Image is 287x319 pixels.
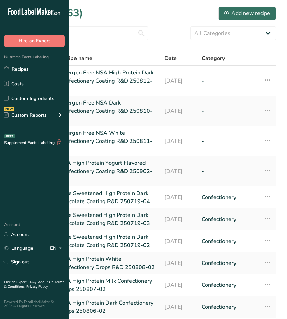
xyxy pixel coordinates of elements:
a: [DATE] [164,233,193,249]
a: - [202,69,255,93]
a: [DATE] [164,129,193,154]
a: FAQ . [30,280,38,284]
input: Search for recipe [11,26,148,40]
a: Confectionery [202,277,255,293]
span: Category [202,54,225,62]
a: NSA High Protein Milk Confectionery Drops 250807-02 [59,277,156,293]
a: Privacy Policy [26,284,48,289]
a: Confectionery [202,233,255,249]
a: Date Sweetened High Protein Dark Chocolate Coating R&D 250719-02 [59,233,156,249]
a: [DATE] [164,299,193,315]
a: [DATE] [164,277,193,293]
div: Add new recipe [224,9,270,17]
a: NSA High Protein Yogurt Flavored Confectionery Coating R&D 250902-01 [59,159,156,184]
div: NEW [4,107,14,111]
a: [DATE] [164,99,193,123]
a: [DATE] [164,211,193,228]
div: Powered By FoodLabelMaker © 2025 All Rights Reserved [4,300,65,308]
a: Date Sweetened High Protein Dark Chocolate Coating R&D 250719-03 [59,211,156,228]
a: [DATE] [164,189,193,206]
a: NSA High Protein White Confectionery Drops R&D 250808-02 [59,255,156,271]
a: - [202,129,255,154]
a: Hire an Expert . [4,280,28,284]
a: Confectionery [202,189,255,206]
a: Allergen Free NSA High Protein Dark Confectionery Coating R&D 250812-01 [59,69,156,93]
a: NSA High Protein Dark Confectionery Drops 250806-02 [59,299,156,315]
div: BETA [4,134,15,138]
div: Custom Reports [4,112,47,119]
a: - [202,159,255,184]
a: Confectionery [202,299,255,315]
button: Add new recipe [218,7,276,20]
a: Terms & Conditions . [4,280,64,289]
span: Recipe name [59,54,92,62]
a: Confectionery [202,255,255,271]
button: Hire an Expert [4,35,65,47]
a: Date Sweetened High Protein Dark Chocolate Coating R&D 250719-04 [59,189,156,206]
a: [DATE] [164,255,193,271]
a: Allergen Free NSA White Confectionery Coating R&D 250811-01 [59,129,156,154]
span: Date [164,54,177,62]
a: Allergen Free NSA Dark Confectionery Coating R&D 250810-01 [59,99,156,123]
a: - [202,99,255,123]
a: Confectionery [202,211,255,228]
div: EN [50,244,65,253]
a: [DATE] [164,69,193,93]
a: [DATE] [164,159,193,184]
a: Language [4,242,33,254]
a: About Us . [38,280,55,284]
